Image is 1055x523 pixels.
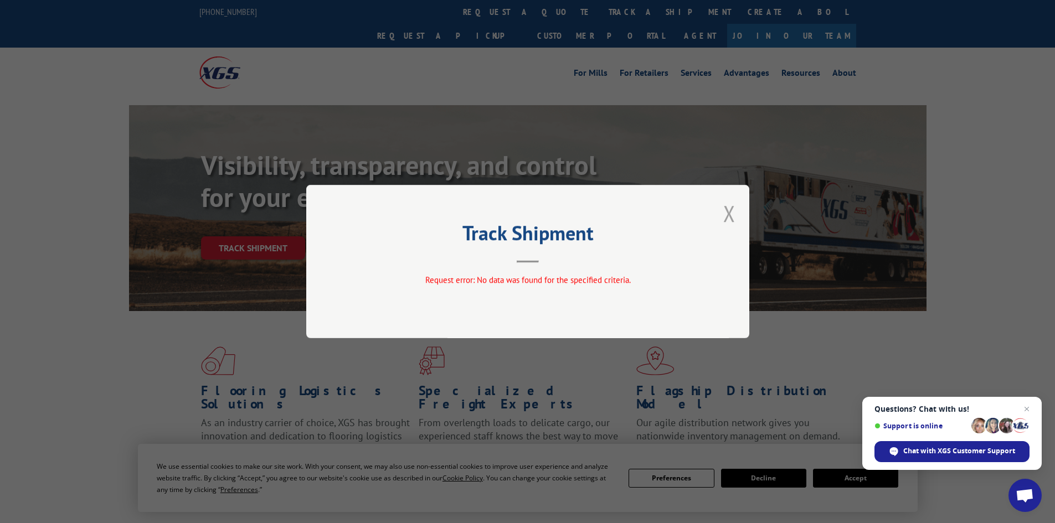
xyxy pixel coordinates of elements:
[874,405,1030,413] span: Questions? Chat with us!
[425,275,630,285] span: Request error: No data was found for the specified criteria.
[723,199,735,228] button: Close modal
[874,441,1030,462] div: Chat with XGS Customer Support
[362,225,694,246] h2: Track Shipment
[1020,402,1033,416] span: Close chat
[1008,479,1042,512] div: Open chat
[903,446,1015,456] span: Chat with XGS Customer Support
[874,422,967,430] span: Support is online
